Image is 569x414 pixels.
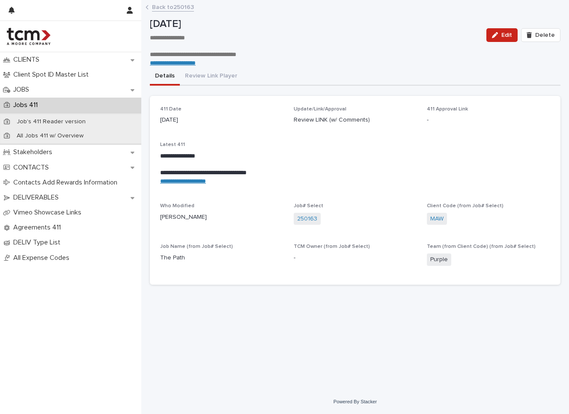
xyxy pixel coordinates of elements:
[160,116,283,125] p: [DATE]
[10,118,92,125] p: Job's 411 Reader version
[160,213,283,222] p: [PERSON_NAME]
[150,18,480,30] p: [DATE]
[160,142,185,147] span: Latest 411
[10,132,90,140] p: All Jobs 411 w/ Overview
[7,28,51,45] img: 4hMmSqQkux38exxPVZHQ
[427,203,503,208] span: Client Code (from Job# Select)
[10,148,59,156] p: Stakeholders
[535,32,555,38] span: Delete
[10,223,68,232] p: Agreements 411
[10,71,95,79] p: Client Spot ID Master List
[294,203,323,208] span: Job# Select
[180,68,242,86] button: Review Link Player
[427,244,536,249] span: Team (from Client Code) (from Job# Select)
[152,2,194,12] a: Back to250163
[160,203,194,208] span: Who Modified
[294,244,370,249] span: TCM Owner (from Job# Select)
[160,244,233,249] span: Job Name (from Job# Select)
[297,214,317,223] a: 250163
[427,116,550,125] p: -
[294,116,417,125] p: Review LINK (w/ Comments)
[486,28,518,42] button: Edit
[10,164,56,172] p: CONTACTS
[294,107,346,112] span: Update/Link/Approval
[334,399,377,404] a: Powered By Stacker
[160,253,283,262] p: The Path
[427,253,451,266] span: Purple
[10,179,124,187] p: Contacts Add Rewards Information
[10,86,36,94] p: JOBS
[10,208,88,217] p: Vimeo Showcase Links
[10,254,76,262] p: All Expense Codes
[427,107,468,112] span: 411 Approval Link
[10,101,45,109] p: Jobs 411
[150,68,180,86] button: Details
[10,238,67,247] p: DELIV Type List
[430,214,444,223] a: MAW
[160,107,182,112] span: 411 Date
[10,194,66,202] p: DELIVERABLES
[10,56,46,64] p: CLIENTS
[294,253,417,262] p: -
[501,32,512,38] span: Edit
[521,28,560,42] button: Delete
